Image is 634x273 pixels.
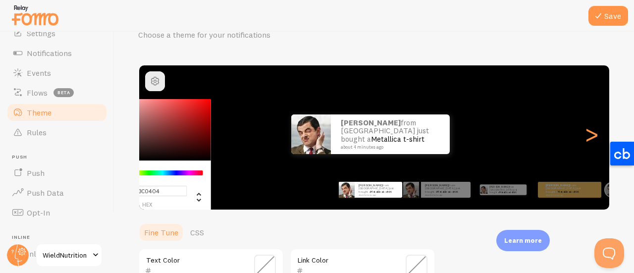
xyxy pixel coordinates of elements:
[6,103,108,122] a: Theme
[499,191,516,194] a: Metallica t-shirt
[403,182,419,198] img: Fomo
[359,183,398,196] p: from [GEOGRAPHIC_DATA] just bought a
[480,186,488,194] img: Fomo
[594,238,624,268] iframe: Help Scout Beacon - Open
[546,183,570,187] strong: [PERSON_NAME]
[605,182,620,197] img: Fomo
[27,48,72,58] span: Notifications
[489,185,509,188] strong: [PERSON_NAME]
[27,168,45,178] span: Push
[341,119,440,150] p: from [GEOGRAPHIC_DATA] just bought a
[496,230,550,251] div: Learn more
[139,71,609,87] h2: Classic
[53,88,74,97] span: beta
[184,222,210,242] a: CSS
[585,99,597,170] div: Next slide
[339,182,355,198] img: Fomo
[43,249,90,261] span: WieldNutrition
[10,2,60,28] img: fomo-relay-logo-orange.svg
[27,208,50,218] span: Opt-In
[341,145,437,150] small: about 4 minutes ago
[359,183,382,187] strong: [PERSON_NAME]
[6,183,108,203] a: Push Data
[425,194,466,196] small: about 4 minutes ago
[27,28,55,38] span: Settings
[370,190,392,194] a: Metallica t-shirt
[27,108,52,117] span: Theme
[371,134,424,144] a: Metallica t-shirt
[546,183,585,196] p: from [GEOGRAPHIC_DATA] just bought a
[359,194,397,196] small: about 4 minutes ago
[12,154,108,161] span: Push
[425,183,449,187] strong: [PERSON_NAME]
[558,190,579,194] a: Metallica t-shirt
[437,190,458,194] a: Metallica t-shirt
[187,185,203,208] div: Change another color definition
[341,118,401,127] strong: [PERSON_NAME]
[6,23,108,43] a: Settings
[27,88,48,98] span: Flows
[546,194,584,196] small: about 4 minutes ago
[36,243,103,267] a: WieldNutrition
[27,188,64,198] span: Push Data
[27,127,47,137] span: Rules
[6,122,108,142] a: Rules
[6,163,108,183] a: Push
[6,43,108,63] a: Notifications
[6,63,108,83] a: Events
[27,68,51,78] span: Events
[425,183,467,196] p: from [GEOGRAPHIC_DATA] just bought a
[489,184,523,195] p: from [GEOGRAPHIC_DATA] just bought a
[6,83,108,103] a: Flows beta
[138,29,376,41] p: Choose a theme for your notifications
[138,222,184,242] a: Fine Tune
[12,234,108,241] span: Inline
[504,236,542,245] p: Learn more
[107,202,187,208] span: hex
[100,99,211,214] div: Chrome color picker
[6,203,108,222] a: Opt-In
[291,114,331,154] img: Fomo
